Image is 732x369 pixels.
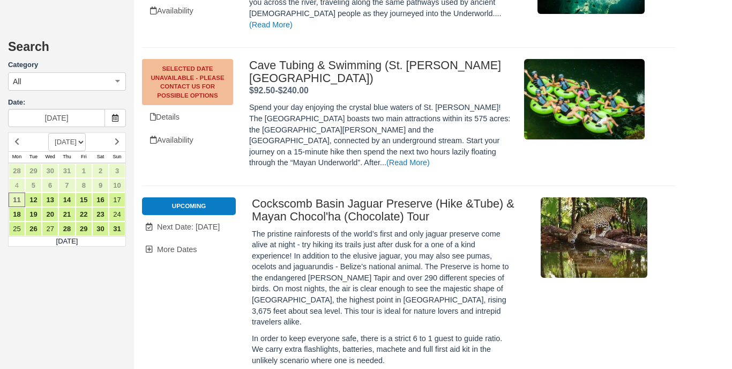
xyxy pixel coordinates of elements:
a: Next Date: [DATE] [142,216,236,238]
a: 29 [76,222,92,236]
a: 22 [76,207,92,222]
a: 28 [9,164,25,178]
a: 1 [76,164,92,178]
td: [DATE] [9,236,126,247]
h2: Cockscomb Basin Jaguar Preserve (Hike &Tube) & Mayan Chocol'ha (Chocolate) Tour [252,197,516,223]
a: 30 [42,164,58,178]
h2: Cave Tubing & Swimming (St. [PERSON_NAME] [GEOGRAPHIC_DATA]) [249,59,513,85]
label: Category [8,60,126,70]
label: Date: [8,98,126,108]
p: The pristine rainforests of the world’s first and only jaguar preserve come alive at night - try ... [252,228,516,328]
th: Thu [58,151,75,163]
a: 19 [25,207,42,222]
a: 7 [58,178,75,193]
a: 17 [109,193,125,207]
th: Tue [25,151,42,163]
th: Mon [9,151,25,163]
a: 11 [9,193,25,207]
img: M50-1 [524,59,645,139]
a: Details [142,106,233,128]
a: 26 [25,222,42,236]
a: 12 [25,193,42,207]
a: (Read More) [249,20,293,29]
a: 2 [92,164,109,178]
a: 8 [76,178,92,193]
a: 5 [25,178,42,193]
a: 30 [92,222,109,236]
span: $240.00 [278,86,309,95]
th: Sat [92,151,109,163]
p: Spend your day enjoying the crystal blue waters of St. [PERSON_NAME]! The [GEOGRAPHIC_DATA] boast... [249,102,513,168]
a: 14 [58,193,75,207]
a: 21 [58,207,75,222]
span: $92.50 [249,86,275,95]
a: 31 [58,164,75,178]
img: M36-1 [541,197,647,278]
a: 31 [109,222,125,236]
li: Upcoming [142,197,236,215]
a: 3 [109,164,125,178]
th: Sun [109,151,125,163]
a: 18 [9,207,25,222]
a: 23 [92,207,109,222]
a: Unavailable. [142,129,233,151]
span: All [13,76,21,87]
a: 10 [109,178,125,193]
a: (Read More) [386,158,430,167]
a: 6 [42,178,58,193]
span: More Dates [157,245,197,254]
a: Selected Date Unavailable - Please contact us for possible options [142,59,233,105]
a: 16 [92,193,109,207]
span: Next Date: [DATE] [157,223,220,231]
p: In order to keep everyone safe, there is a strict 6 to 1 guest to guide ratio. We carry extra fla... [252,333,516,366]
a: 20 [42,207,58,222]
a: 24 [109,207,125,222]
button: All [8,72,126,91]
a: 9 [92,178,109,193]
th: Wed [42,151,58,163]
a: 13 [42,193,58,207]
a: 28 [58,222,75,236]
th: Fri [76,151,92,163]
strong: Price: $92.50 - $240 [249,86,309,95]
a: 27 [42,222,58,236]
a: 4 [9,178,25,193]
a: 15 [76,193,92,207]
span: - [249,86,309,95]
a: 29 [25,164,42,178]
a: 25 [9,222,25,236]
h2: Search [8,40,126,60]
